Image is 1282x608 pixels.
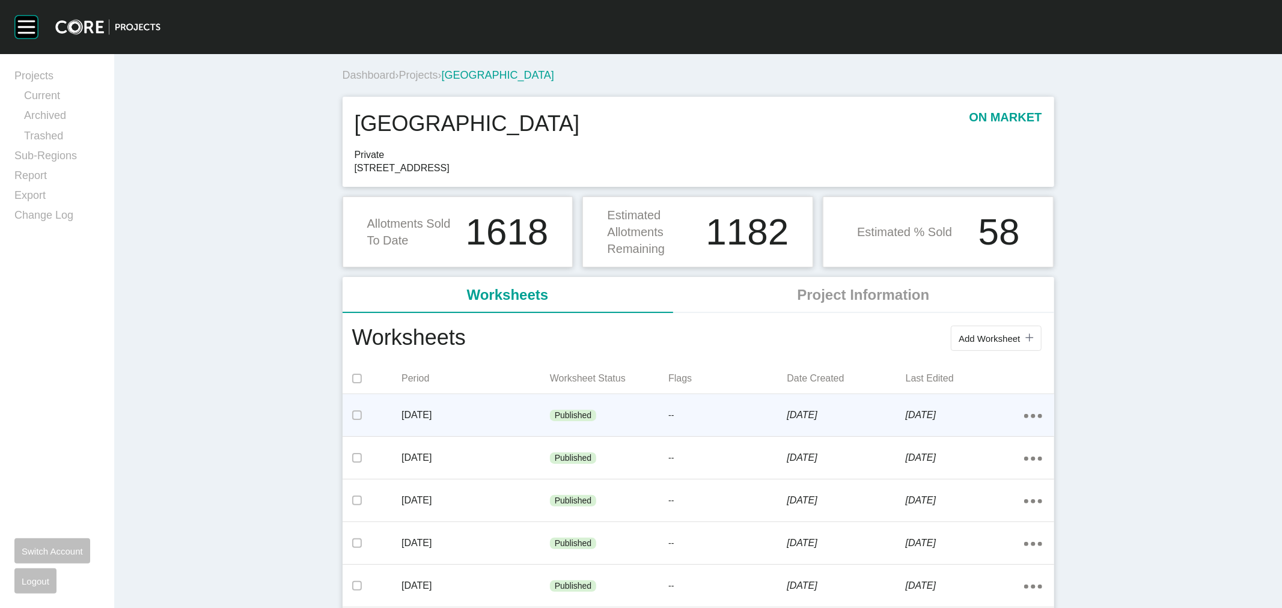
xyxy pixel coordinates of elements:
[906,579,1024,592] p: [DATE]
[442,69,554,81] span: [GEOGRAPHIC_DATA]
[607,207,698,257] p: Estimated Allotments Remaining
[787,451,905,464] p: [DATE]
[14,538,90,564] button: Switch Account
[466,213,549,251] h1: 1618
[401,372,550,385] p: Period
[401,409,550,422] p: [DATE]
[906,451,1024,464] p: [DATE]
[401,451,550,464] p: [DATE]
[14,568,56,594] button: Logout
[668,580,787,592] p: --
[22,576,49,586] span: Logout
[668,538,787,550] p: --
[673,277,1054,313] li: Project Information
[787,537,905,550] p: [DATE]
[668,372,787,385] p: Flags
[14,168,100,188] a: Report
[355,148,1042,162] span: Private
[978,213,1020,251] h1: 58
[399,69,438,81] a: Projects
[367,215,459,249] p: Allotments Sold To Date
[787,372,905,385] p: Date Created
[401,537,550,550] p: [DATE]
[787,409,905,422] p: [DATE]
[906,372,1024,385] p: Last Edited
[787,494,905,507] p: [DATE]
[555,538,592,550] p: Published
[555,495,592,507] p: Published
[668,495,787,507] p: --
[787,579,905,592] p: [DATE]
[951,326,1041,351] button: Add Worksheet
[706,213,789,251] h1: 1182
[343,69,395,81] a: Dashboard
[14,188,100,208] a: Export
[395,69,399,81] span: ›
[550,372,668,385] p: Worksheet Status
[857,223,952,240] p: Estimated % Sold
[14,208,100,228] a: Change Log
[355,162,1042,175] span: [STREET_ADDRESS]
[438,69,442,81] span: ›
[352,323,466,354] h1: Worksheets
[24,129,100,148] a: Trashed
[969,109,1042,139] p: on market
[343,277,673,313] li: Worksheets
[555,452,592,464] p: Published
[355,109,580,139] h1: [GEOGRAPHIC_DATA]
[668,452,787,464] p: --
[55,19,160,35] img: core-logo-dark.3138cae2.png
[906,409,1024,422] p: [DATE]
[959,333,1020,344] span: Add Worksheet
[401,579,550,592] p: [DATE]
[906,537,1024,550] p: [DATE]
[668,410,787,422] p: --
[14,148,100,168] a: Sub-Regions
[906,494,1024,507] p: [DATE]
[14,68,100,88] a: Projects
[22,546,83,556] span: Switch Account
[555,410,592,422] p: Published
[401,494,550,507] p: [DATE]
[24,108,100,128] a: Archived
[24,88,100,108] a: Current
[555,580,592,592] p: Published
